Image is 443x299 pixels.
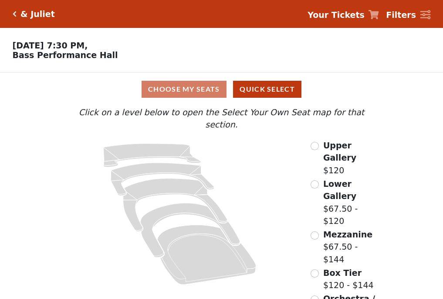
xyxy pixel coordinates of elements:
path: Lower Gallery - Seats Available: 112 [111,163,214,196]
label: $120 [323,139,382,177]
span: Box Tier [323,268,362,278]
button: Quick Select [233,81,301,98]
a: Your Tickets [308,9,379,21]
a: Click here to go back to filters [13,11,17,17]
span: Mezzanine [323,230,372,239]
strong: Filters [386,10,416,20]
h5: & Juliet [20,9,55,19]
p: Click on a level below to open the Select Your Own Seat map for that section. [61,106,381,131]
label: $67.50 - $144 [323,228,382,266]
label: $67.50 - $120 [323,178,382,227]
path: Orchestra / Parterre Circle - Seats Available: 38 [158,225,257,285]
label: $120 - $144 [323,267,374,292]
path: Upper Gallery - Seats Available: 163 [104,144,201,167]
a: Filters [386,9,430,21]
span: Lower Gallery [323,179,356,201]
span: Upper Gallery [323,141,356,163]
strong: Your Tickets [308,10,365,20]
